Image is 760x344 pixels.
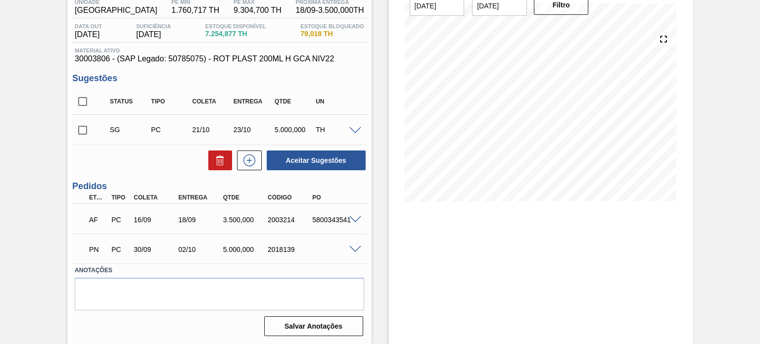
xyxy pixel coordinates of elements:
div: Aguardando Faturamento [87,209,109,231]
div: 21/10/2025 [190,126,235,134]
div: 5800343541 [310,216,359,224]
span: Data out [75,23,102,29]
div: Excluir Sugestões [203,150,232,170]
span: 79,018 TH [300,30,364,38]
span: Material ativo [75,48,364,53]
button: Salvar Anotações [264,316,363,336]
span: Estoque Disponível [205,23,266,29]
div: 5.000,000 [221,246,270,253]
div: Etapa [87,194,109,201]
div: Aceitar Sugestões [262,149,367,171]
span: 30003806 - (SAP Legado: 50785075) - ROT PLAST 200ML H GCA NIV22 [75,54,364,63]
div: Entrega [231,98,276,105]
h3: Pedidos [72,181,366,192]
div: Tipo [109,194,131,201]
span: Suficiência [136,23,171,29]
div: PO [310,194,359,201]
div: Tipo [148,98,193,105]
label: Anotações [75,263,364,278]
div: Coleta [190,98,235,105]
div: Pedido em Negociação [87,239,109,260]
div: Entrega [176,194,225,201]
div: 5.000,000 [272,126,317,134]
div: Qtde [221,194,270,201]
div: Pedido de Compra [148,126,193,134]
span: Estoque Bloqueado [300,23,364,29]
p: AF [89,216,106,224]
div: 3.500,000 [221,216,270,224]
div: Nova sugestão [232,150,262,170]
div: Sugestão Criada [107,126,152,134]
div: Status [107,98,152,105]
div: 23/10/2025 [231,126,276,134]
div: Código [265,194,314,201]
div: UN [313,98,358,105]
div: 30/09/2025 [131,246,180,253]
div: Pedido de Compra [109,246,131,253]
span: [DATE] [75,30,102,39]
span: 9.304,700 TH [234,6,282,15]
div: 18/09/2025 [176,216,225,224]
span: [DATE] [136,30,171,39]
p: PN [89,246,106,253]
div: Coleta [131,194,180,201]
div: 16/09/2025 [131,216,180,224]
span: 7.254,877 TH [205,30,266,38]
span: 1.760,717 TH [172,6,220,15]
div: 02/10/2025 [176,246,225,253]
div: 2003214 [265,216,314,224]
div: 2018139 [265,246,314,253]
h3: Sugestões [72,73,366,84]
div: Pedido de Compra [109,216,131,224]
span: [GEOGRAPHIC_DATA] [75,6,157,15]
button: Aceitar Sugestões [267,150,366,170]
div: TH [313,126,358,134]
div: Qtde [272,98,317,105]
span: 18/09 - 3.500,000 TH [296,6,364,15]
